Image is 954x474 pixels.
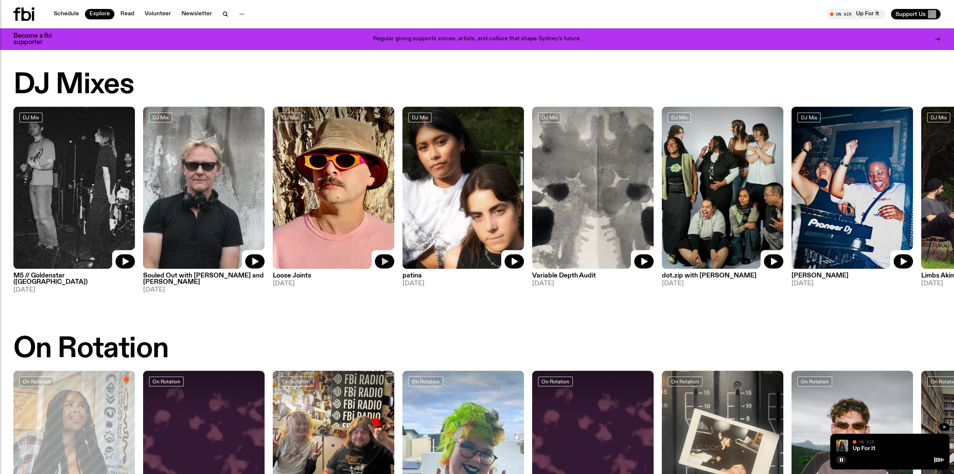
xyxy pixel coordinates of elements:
h3: patina [402,273,524,279]
h3: Become a fbi supporter [13,33,61,45]
span: On Rotation [671,379,699,384]
a: DJ Mix [668,113,691,122]
a: On Rotation [797,377,832,386]
span: [DATE] [662,280,783,287]
a: DJ Mix [408,113,432,122]
h2: DJ Mixes [13,71,134,99]
a: DJ Mix [797,113,821,122]
span: On Rotation [412,379,440,384]
span: [DATE] [532,280,654,287]
span: On Rotation [23,379,51,384]
h3: Souled Out with [PERSON_NAME] and [PERSON_NAME] [143,273,265,285]
span: DJ Mix [671,114,688,120]
span: DJ Mix [801,114,817,120]
span: [DATE] [143,287,265,293]
a: On Rotation [408,377,443,386]
h3: dot.zip with [PERSON_NAME] [662,273,783,279]
button: On AirUp For It [826,9,885,19]
span: [DATE] [402,280,524,287]
a: DJ Mix [927,113,950,122]
span: DJ Mix [23,114,39,120]
span: DJ Mix [541,114,558,120]
a: DJ Mix [538,113,561,122]
a: patina[DATE] [402,269,524,287]
a: dot.zip with [PERSON_NAME][DATE] [662,269,783,287]
span: [DATE] [273,280,394,287]
h3: M5 // Goldenstar ([GEOGRAPHIC_DATA]) [13,273,135,285]
span: On Rotation [152,379,180,384]
span: On Rotation [541,379,569,384]
span: DJ Mix [152,114,169,120]
a: On Rotation [279,377,313,386]
a: DJ Mix [19,113,42,122]
a: Read [116,9,139,19]
button: Support Us [891,9,941,19]
a: Souled Out with [PERSON_NAME] and [PERSON_NAME][DATE] [143,269,265,293]
a: Volunteer [140,9,176,19]
h2: On Rotation [13,335,168,363]
a: M5 // Goldenstar ([GEOGRAPHIC_DATA])[DATE] [13,269,135,293]
a: Up For It [853,446,875,452]
img: A black and white Rorschach [532,107,654,269]
a: Loose Joints[DATE] [273,269,394,287]
a: On Rotation [538,377,573,386]
span: On Air [859,439,874,444]
p: Regular giving supports voices, artists, and culture that shape Sydney’s future. [373,36,581,43]
a: On Rotation [668,377,702,386]
img: Ify - a Brown Skin girl with black braided twists, looking up to the side with her tongue stickin... [836,440,848,452]
a: Schedule [49,9,83,19]
span: On Rotation [801,379,829,384]
a: Newsletter [177,9,217,19]
span: [DATE] [13,287,135,293]
a: Variable Depth Audit[DATE] [532,269,654,287]
img: Stephen looks directly at the camera, wearing a black tee, black sunglasses and headphones around... [143,107,265,269]
span: Support Us [895,11,926,18]
h3: Variable Depth Audit [532,273,654,279]
a: On Rotation [19,377,54,386]
span: DJ Mix [282,114,298,120]
h3: Loose Joints [273,273,394,279]
span: DJ Mix [931,114,947,120]
span: DJ Mix [412,114,428,120]
img: Tyson stands in front of a paperbark tree wearing orange sunglasses, a suede bucket hat and a pin... [273,107,394,269]
span: [DATE] [792,280,913,287]
a: [PERSON_NAME][DATE] [792,269,913,287]
a: DJ Mix [279,113,302,122]
a: DJ Mix [149,113,172,122]
a: Explore [85,9,114,19]
a: On Rotation [149,377,184,386]
h3: [PERSON_NAME] [792,273,913,279]
span: On Rotation [282,379,310,384]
